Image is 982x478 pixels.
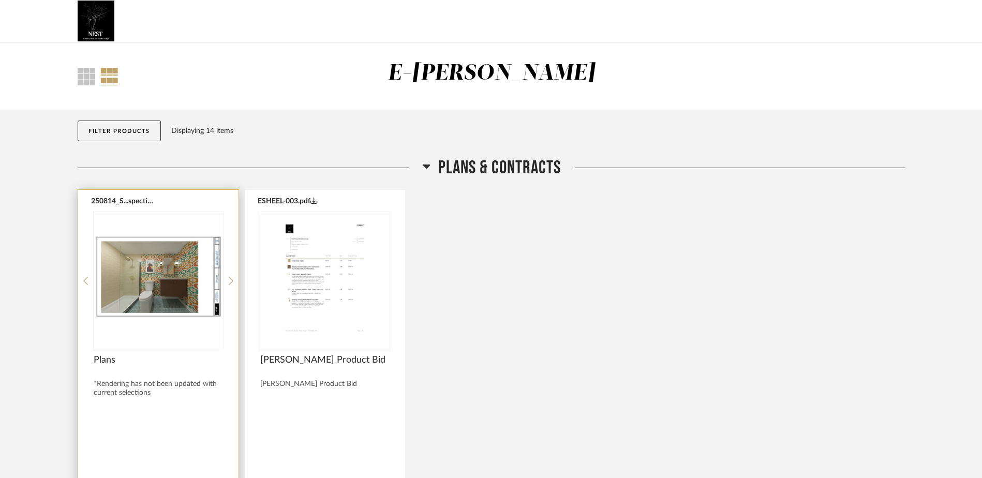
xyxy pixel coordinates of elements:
div: E-[PERSON_NAME] [388,63,595,84]
div: *Rendering has not been updated with current selections [94,380,223,397]
span: Plans & Contracts [438,157,561,179]
img: undefined [260,212,390,341]
button: ESHEEL-003.pdf [258,197,318,205]
span: [PERSON_NAME] Product Bid [260,354,390,366]
span: Plans [94,354,223,366]
img: 66686036-b6c6-4663-8f7f-c6259b213059.jpg [78,1,114,42]
img: undefined [94,212,223,341]
div: 0 [94,212,223,341]
div: Displaying 14 items [171,125,901,137]
div: [PERSON_NAME] Product Bid [260,380,390,389]
button: 250814_S...spective.pdf [91,197,156,205]
div: 0 [260,212,390,341]
button: Filter Products [78,121,161,141]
